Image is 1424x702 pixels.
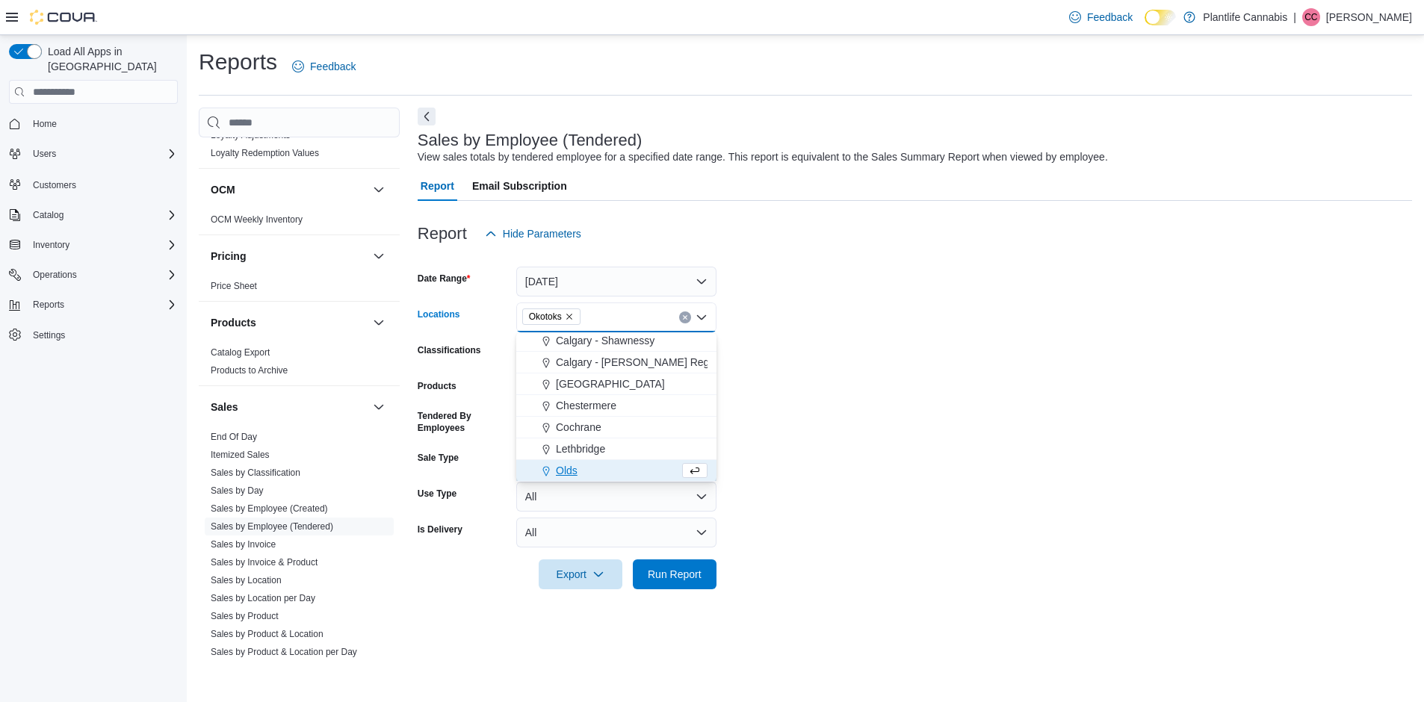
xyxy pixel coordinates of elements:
button: Run Report [633,559,716,589]
button: Remove Okotoks from selection in this group [565,312,574,321]
span: Home [27,114,178,133]
span: Email Subscription [472,171,567,201]
p: [PERSON_NAME] [1326,8,1412,26]
span: Calgary - [PERSON_NAME] Regional [556,355,731,370]
div: View sales totals by tendered employee for a specified date range. This report is equivalent to t... [418,149,1108,165]
div: Sales [199,428,400,685]
span: Chestermere [556,398,616,413]
span: Sales by Employee (Created) [211,503,328,515]
span: Users [33,148,56,160]
div: Products [199,344,400,385]
button: Products [211,315,367,330]
button: Sales [370,398,388,416]
button: Calgary - Shawnessy [516,330,716,352]
a: Settings [27,326,71,344]
h1: Reports [199,47,277,77]
span: Loyalty Redemption Values [211,147,319,159]
button: Clear input [679,311,691,323]
button: Pricing [370,247,388,265]
a: OCM Weekly Inventory [211,214,303,225]
span: Feedback [310,59,356,74]
button: Users [3,143,184,164]
span: Sales by Product [211,610,279,622]
span: Inventory [27,236,178,254]
button: [DATE] [516,267,716,296]
span: Home [33,118,57,130]
h3: Report [418,225,467,243]
button: Inventory [3,234,184,255]
span: Run Report [648,567,702,582]
button: Lethbridge [516,438,716,460]
span: Export [548,559,613,589]
a: Sales by Location per Day [211,593,315,603]
a: Itemized Sales [211,450,270,460]
div: Pricing [199,277,400,301]
a: Feedback [1063,2,1139,32]
a: Sales by Employee (Created) [211,503,328,514]
span: Operations [33,269,77,281]
span: Lethbridge [556,441,605,456]
label: Sale Type [418,452,459,464]
label: Is Delivery [418,524,462,535]
span: Users [27,145,178,163]
a: Sales by Day [211,485,264,496]
span: Reports [33,299,64,311]
button: Olds [516,460,716,482]
a: Loyalty Redemption Values [211,148,319,158]
span: Catalog Export [211,347,270,358]
a: Sales by Location [211,575,282,585]
button: Operations [3,264,184,285]
span: Sales by Product & Location [211,628,324,640]
button: Cochrane [516,417,716,438]
button: Sales [211,400,367,414]
a: Customers [27,176,82,194]
span: Hide Parameters [503,226,581,241]
button: Chestermere [516,395,716,417]
label: Date Range [418,273,471,285]
h3: OCM [211,182,235,197]
a: Sales by Classification [211,468,300,478]
button: Export [539,559,622,589]
span: Okotoks [522,308,581,325]
span: Olds [556,463,578,478]
span: Sales by Location per Day [211,592,315,604]
label: Products [418,380,456,392]
span: CC [1304,8,1317,26]
span: Reports [27,296,178,314]
span: Inventory [33,239,69,251]
span: Cochrane [556,420,601,435]
img: Cova [30,10,97,25]
button: Next [418,108,436,125]
span: Sales by Day [211,485,264,497]
a: Products to Archive [211,365,288,376]
button: Settings [3,324,184,346]
span: OCM Weekly Inventory [211,214,303,226]
button: Catalog [27,206,69,224]
a: Sales by Product & Location per Day [211,647,357,657]
button: OCM [370,181,388,199]
button: Pricing [211,249,367,264]
a: Sales by Product & Location [211,629,324,639]
a: End Of Day [211,432,257,442]
span: Feedback [1087,10,1133,25]
span: Settings [33,329,65,341]
span: Operations [27,266,178,284]
button: OCM [211,182,367,197]
span: Catalog [33,209,64,221]
button: All [516,518,716,547]
a: Home [27,115,63,133]
span: [GEOGRAPHIC_DATA] [556,376,665,391]
h3: Products [211,315,256,330]
button: Hide Parameters [479,219,587,249]
h3: Sales by Employee (Tendered) [418,131,643,149]
p: Plantlife Cannabis [1203,8,1287,26]
span: Settings [27,326,178,344]
span: Customers [33,179,76,191]
a: Sales by Invoice & Product [211,557,318,568]
span: Customers [27,175,178,193]
button: Products [370,314,388,332]
a: Sales by Employee (Tendered) [211,521,333,532]
div: OCM [199,211,400,234]
button: Home [3,113,184,134]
